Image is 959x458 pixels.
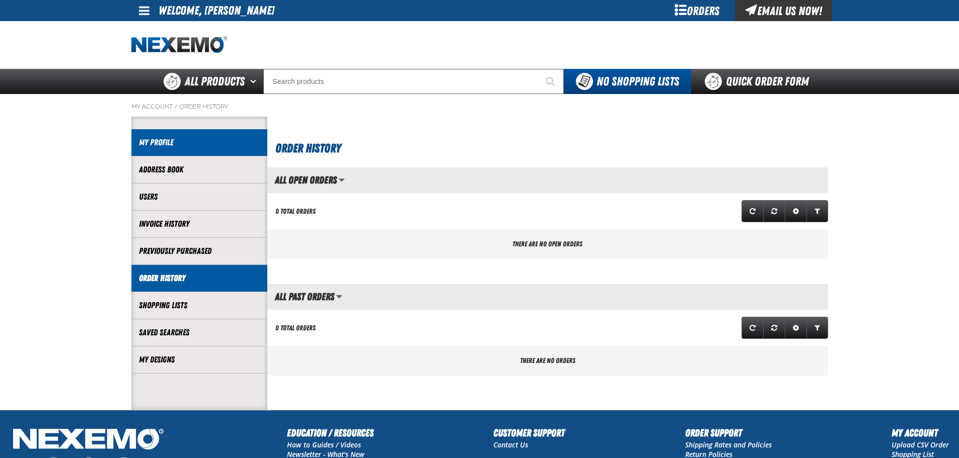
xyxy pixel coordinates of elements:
[785,317,807,339] a: Expand or Collapse Grid Settings
[247,69,263,94] button: Open All Products pages
[267,291,334,302] h2: All Past Orders
[493,440,528,449] a: Contact Us
[131,36,227,54] img: Nexemo logo
[785,200,807,222] a: Expand or Collapse Grid Settings
[139,137,260,148] a: My Profile
[131,36,227,54] a: Home
[139,191,260,203] a: Users
[139,300,260,311] a: Shopping Lists
[287,440,361,449] a: How to Guides / Videos
[139,164,260,175] a: Address Book
[139,354,260,365] a: My Designs
[597,74,679,88] span: No Shopping Lists
[139,327,260,338] a: Saved Searches
[763,200,785,222] a: Reset grid action
[512,240,582,248] span: There are no open orders
[892,425,949,440] h2: My Account
[338,171,345,189] button: Manage grid views. Current view is All Open Orders
[185,72,245,90] span: All Products
[131,103,828,111] nav: Breadcrumbs
[139,272,260,284] a: Order History
[763,317,785,339] a: Reset grid action
[139,218,260,230] a: Invoice History
[287,425,374,440] h2: Education / Resources
[520,356,575,364] span: There are no orders
[493,425,565,440] h2: Customer Support
[742,200,764,222] a: Refresh grid action
[892,440,949,449] a: Upload CSV Order
[10,425,167,455] img: Nexemo Logo
[275,323,316,333] div: 0 Total Orders
[806,200,828,222] a: Expand or Collapse Grid Filters
[179,103,228,111] a: Order History
[131,103,173,111] a: My Account
[275,207,316,216] div: 0 Total Orders
[267,174,337,186] h2: All Open Orders
[539,69,564,94] button: Start Searching
[742,317,764,339] a: Refresh grid action
[139,245,260,257] a: Previously Purchased
[174,103,178,111] span: /
[806,317,828,339] a: Expand or Collapse Grid Filters
[275,141,341,155] span: Order History
[691,69,828,94] a: Quick Order Form
[685,440,772,449] a: Shipping Rates and Policies
[263,69,564,94] input: Search
[564,69,691,94] button: You do not have available Shopping Lists. Open to Create a New List
[685,425,772,440] h2: Order Support
[336,288,342,305] button: Manage grid views. Current view is All Past Orders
